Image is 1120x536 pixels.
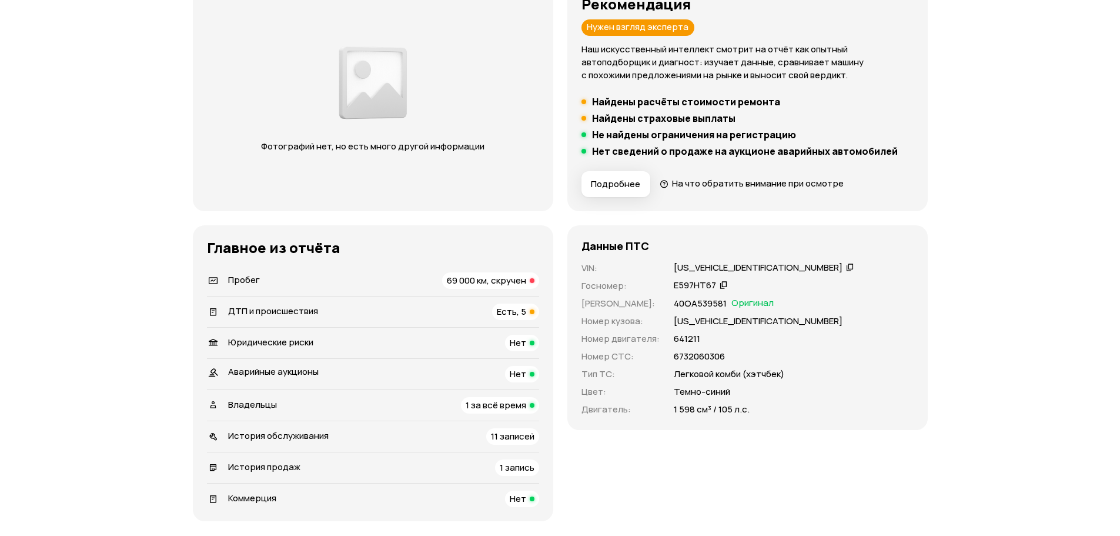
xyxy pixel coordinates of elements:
[592,129,796,141] h5: Не найдены ограничения на регистрацию
[228,274,260,286] span: Пробег
[250,140,496,153] p: Фотографий нет, но есть много другой информации
[674,297,727,310] p: 40ОА539581
[336,40,410,126] img: d89e54fb62fcf1f0.png
[581,262,660,275] p: VIN :
[581,43,914,82] p: Наш искусственный интеллект смотрит на отчёт как опытный автоподборщик и диагност: изучает данные...
[228,398,277,411] span: Владельцы
[581,385,660,398] p: Цвет :
[674,332,700,345] p: 641211
[674,368,784,381] p: Легковой комби (хэтчбек)
[591,178,640,190] span: Подробнее
[581,332,660,345] p: Номер двигателя :
[581,279,660,292] p: Госномер :
[674,315,842,328] p: [US_VEHICLE_IDENTIFICATION_NUMBER]
[510,337,526,349] span: Нет
[228,336,313,348] span: Юридические риски
[510,368,526,380] span: Нет
[228,492,276,504] span: Коммерция
[581,19,694,36] div: Нужен взгляд эксперта
[674,385,730,398] p: Темно-синий
[592,112,735,124] h5: Найдены страховые выплаты
[674,403,750,416] p: 1 598 см³ / 105 л.с.
[207,239,539,256] h3: Главное из отчёта
[581,239,649,252] h4: Данные ПТС
[228,430,329,442] span: История обслуживания
[497,305,526,318] span: Есть, 5
[581,368,660,381] p: Тип ТС :
[500,461,534,474] span: 1 запись
[228,461,300,473] span: История продаж
[672,177,844,189] span: На что обратить внимание при осмотре
[581,350,660,363] p: Номер СТС :
[491,430,534,442] span: 11 записей
[228,305,318,317] span: ДТП и происшествия
[592,96,780,108] h5: Найдены расчёты стоимости ремонта
[228,365,319,378] span: Аварийные аукционы
[660,177,844,189] a: На что обратить внимание при осмотре
[731,297,774,310] span: Оригинал
[510,492,526,505] span: Нет
[581,171,650,197] button: Подробнее
[592,145,898,157] h5: Нет сведений о продаже на аукционе аварийных автомобилей
[581,315,660,328] p: Номер кузова :
[674,262,842,274] div: [US_VEHICLE_IDENTIFICATION_NUMBER]
[581,297,660,310] p: [PERSON_NAME] :
[447,274,526,287] span: 69 000 км, скручен
[674,279,716,292] div: Е597НТ67
[466,399,526,411] span: 1 за всё время
[581,403,660,416] p: Двигатель :
[674,350,725,363] p: 6732060306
